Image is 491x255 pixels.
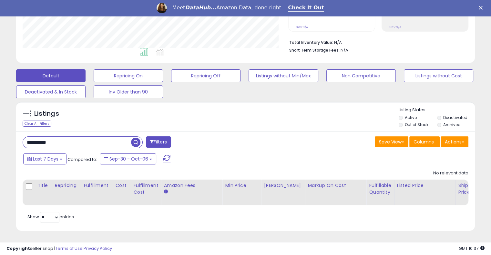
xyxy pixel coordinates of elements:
[399,107,475,113] p: Listing States:
[433,170,468,176] div: No relevant data
[305,180,366,205] th: The percentage added to the cost of goods (COGS) that forms the calculator for Min & Max prices.
[100,153,156,164] button: Sep-30 - Oct-06
[225,182,258,189] div: Min Price
[185,5,216,11] i: DataHub...
[249,69,318,82] button: Listings without Min/Max
[458,182,471,196] div: Ship Price
[326,69,396,82] button: Non Competitive
[414,139,434,145] span: Columns
[116,182,128,189] div: Cost
[341,47,348,53] span: N/A
[289,38,464,46] li: N/A
[55,245,83,251] a: Terms of Use
[264,182,302,189] div: [PERSON_NAME]
[133,182,158,196] div: Fulfillment Cost
[34,109,59,118] h5: Listings
[164,189,168,195] small: Amazon Fees.
[479,6,485,10] div: Close
[443,115,467,120] label: Deactivated
[405,115,417,120] label: Active
[375,136,408,147] button: Save View
[6,245,30,251] strong: Copyright
[23,153,66,164] button: Last 7 Days
[389,25,401,29] small: Prev: N/A
[37,182,49,189] div: Title
[397,182,453,189] div: Listed Price
[16,85,86,98] button: Deactivated & In Stock
[295,25,308,29] small: Prev: N/A
[172,5,283,11] div: Meet Amazon Data, done right.
[164,182,220,189] div: Amazon Fees
[441,136,468,147] button: Actions
[171,69,240,82] button: Repricing Off
[146,136,171,148] button: Filters
[94,69,163,82] button: Repricing On
[94,85,163,98] button: Inv Older than 90
[404,69,473,82] button: Listings without Cost
[288,5,324,12] a: Check It Out
[27,214,74,220] span: Show: entries
[67,156,97,162] span: Compared to:
[289,47,340,53] b: Short Term Storage Fees:
[33,156,58,162] span: Last 7 Days
[109,156,148,162] span: Sep-30 - Oct-06
[409,136,440,147] button: Columns
[6,246,112,252] div: seller snap | |
[84,245,112,251] a: Privacy Policy
[289,40,333,45] b: Total Inventory Value:
[23,121,51,127] div: Clear All Filters
[308,182,363,189] div: Markup on Cost
[443,122,460,127] label: Archived
[157,3,167,13] img: Profile image for Georgie
[84,182,110,189] div: Fulfillment
[405,122,428,127] label: Out of Stock
[55,182,78,189] div: Repricing
[16,69,86,82] button: Default
[459,245,485,251] span: 2025-10-14 10:37 GMT
[369,182,391,196] div: Fulfillable Quantity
